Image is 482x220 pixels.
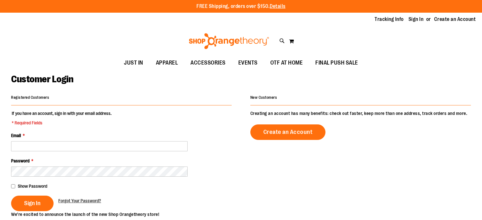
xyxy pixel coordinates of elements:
img: npw-badge-icon-locked.svg [177,143,182,148]
a: Forgot Your Password? [58,198,101,204]
p: We’re excited to announce the launch of the new Shop Orangetheory store! [11,211,241,217]
a: Create an Account [250,124,326,140]
p: FREE Shipping, orders over $150. [196,3,286,10]
span: JUST IN [124,56,143,70]
span: * Required Fields [12,120,112,126]
span: Password [11,158,29,163]
span: Customer Login [11,74,73,85]
img: npw-badge-icon-locked.svg [177,169,182,174]
span: Create an Account [263,129,313,135]
button: Sign In [11,196,54,211]
span: OTF AT HOME [270,56,303,70]
a: Sign In [408,16,424,23]
a: Details [270,3,286,9]
img: Shop Orangetheory [188,33,270,49]
legend: If you have an account, sign in with your email address. [11,110,112,126]
a: APPAREL [150,56,184,70]
span: Show Password [18,184,47,189]
span: APPAREL [156,56,178,70]
a: Tracking Info [375,16,404,23]
strong: Registered Customers [11,95,49,100]
a: EVENTS [232,56,264,70]
p: Creating an account has many benefits: check out faster, keep more than one address, track orders... [250,110,471,116]
a: JUST IN [118,56,150,70]
span: Forgot Your Password? [58,198,101,203]
a: Create an Account [434,16,476,23]
span: Sign In [24,200,41,207]
a: FINAL PUSH SALE [309,56,364,70]
a: OTF AT HOME [264,56,309,70]
a: ACCESSORIES [184,56,232,70]
strong: New Customers [250,95,277,100]
span: EVENTS [238,56,258,70]
span: ACCESSORIES [190,56,226,70]
span: Email [11,133,21,138]
span: FINAL PUSH SALE [315,56,358,70]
